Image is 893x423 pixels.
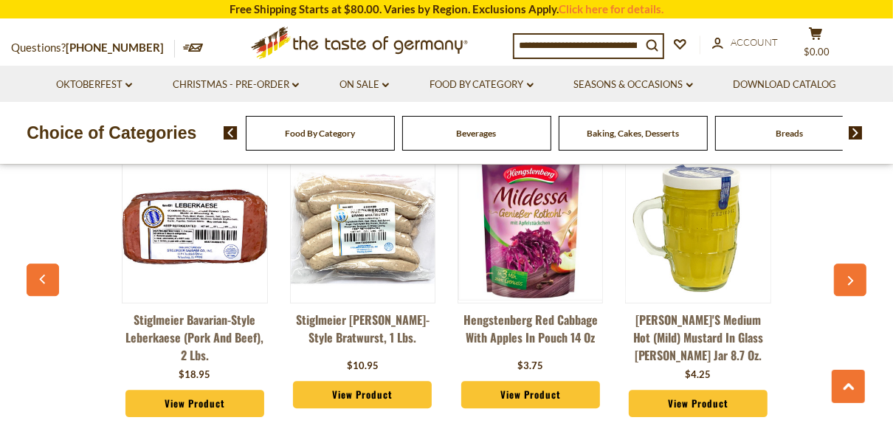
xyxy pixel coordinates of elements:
[430,77,534,93] a: Food By Category
[123,156,266,300] img: Stiglmeier Bavarian-style Leberkaese (pork and beef), 2 lbs.
[574,77,693,93] a: Seasons & Occasions
[629,390,768,418] a: View Product
[625,311,770,364] a: [PERSON_NAME]'s Medium Hot (Mild) Mustard in Glass [PERSON_NAME] Jar 8.7 oz.
[458,311,603,355] a: Hengstenberg Red Cabbage with Apples in Pouch 14 oz
[179,368,210,382] div: $18.95
[776,128,803,139] a: Breads
[347,359,379,374] div: $10.95
[457,128,497,139] a: Beverages
[56,77,132,93] a: Oktoberfest
[285,128,355,139] a: Food By Category
[559,2,663,16] a: Click here for details.
[686,368,711,382] div: $4.25
[461,381,600,409] a: View Product
[804,46,830,58] span: $0.00
[731,36,778,48] span: Account
[849,126,863,140] img: next arrow
[712,35,778,51] a: Account
[125,390,264,418] a: View Product
[224,126,238,140] img: previous arrow
[293,381,432,409] a: View Product
[734,77,837,93] a: Download Catalog
[291,156,435,300] img: Stiglmeier Nuernberger-style Bratwurst, 1 lbs.
[66,41,164,54] a: [PHONE_NUMBER]
[339,77,389,93] a: On Sale
[11,38,175,58] p: Questions?
[290,311,435,355] a: Stiglmeier [PERSON_NAME]-style Bratwurst, 1 lbs.
[173,77,299,93] a: Christmas - PRE-ORDER
[122,311,267,364] a: Stiglmeier Bavarian-style Leberkaese (pork and beef), 2 lbs.
[517,359,543,374] div: $3.75
[587,128,679,139] a: Baking, Cakes, Desserts
[793,27,838,63] button: $0.00
[626,156,770,300] img: Erika's Medium Hot (Mild) Mustard in Glass Stein Jar 8.7 oz.
[458,156,602,300] img: Hengstenberg Red Cabbage with Apples in Pouch 14 oz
